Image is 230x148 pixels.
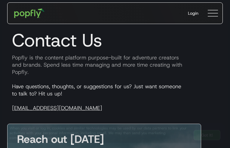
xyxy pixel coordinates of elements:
[10,4,49,22] a: home
[12,104,102,112] a: [EMAIL_ADDRESS][DOMAIN_NAME]
[183,5,203,21] a: Login
[7,83,223,112] p: Have questions, thoughts, or suggestions for us? Just want someone to talk to? Hit us up!
[10,126,189,140] div: When you visit or log in, cookies and similar technologies may be used by our data partners to li...
[7,54,223,76] p: Popfly is the content platform purpose-built for adventure creators and brands. Spend less time m...
[194,130,220,140] a: Got It!
[7,29,223,51] h1: Contact Us
[57,135,64,140] a: here
[188,10,198,16] div: Login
